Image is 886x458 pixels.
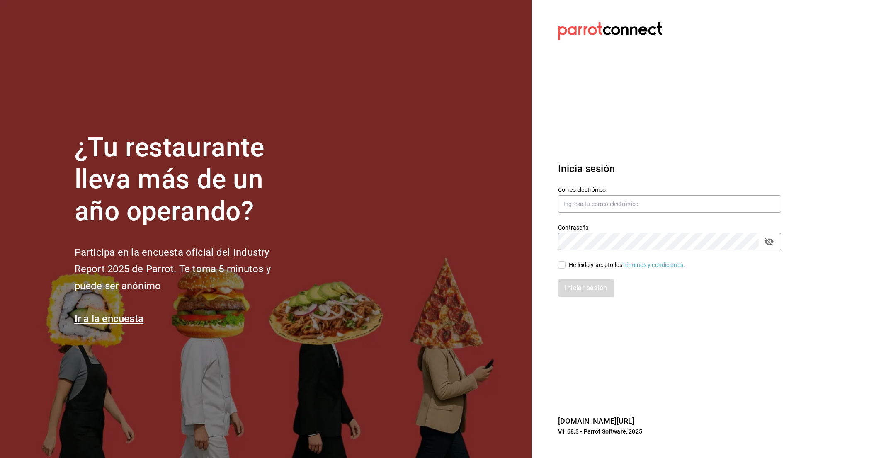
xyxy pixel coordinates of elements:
[558,187,781,193] label: Correo electrónico
[558,427,781,436] p: V1.68.3 - Parrot Software, 2025.
[75,132,299,227] h1: ¿Tu restaurante lleva más de un año operando?
[75,244,299,295] h2: Participa en la encuesta oficial del Industry Report 2025 de Parrot. Te toma 5 minutos y puede se...
[558,225,781,230] label: Contraseña
[558,161,781,176] h3: Inicia sesión
[622,262,685,268] a: Términos y condiciones.
[569,261,685,269] div: He leído y acepto los
[558,195,781,213] input: Ingresa tu correo electrónico
[558,417,634,425] a: [DOMAIN_NAME][URL]
[762,235,776,249] button: passwordField
[75,313,144,325] a: Ir a la encuesta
